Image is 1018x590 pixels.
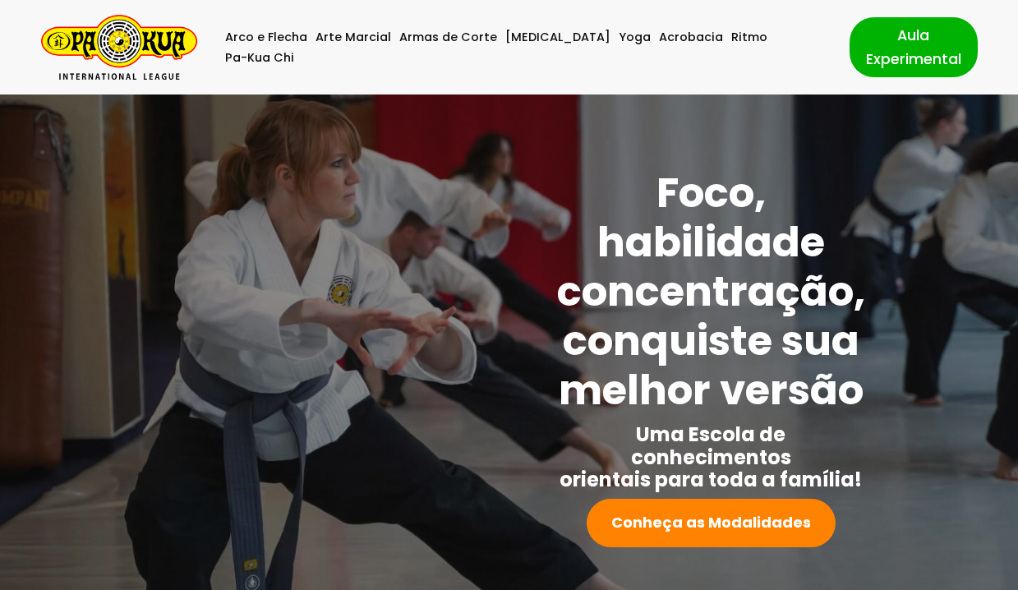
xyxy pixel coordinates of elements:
a: Aula Experimental [850,17,978,76]
a: Pa-Kua Brasil Uma Escola de conhecimentos orientais para toda a família. Foco, habilidade concent... [41,15,197,80]
div: Menu primário [222,27,825,68]
a: Arte Marcial [316,27,391,48]
strong: Conheça as Modalidades [611,512,811,532]
a: Yoga [619,27,651,48]
a: [MEDICAL_DATA] [505,27,610,48]
a: Arco e Flecha [225,27,307,48]
a: Armas de Corte [399,27,497,48]
a: Acrobacia [659,27,723,48]
a: Conheça as Modalidades [587,499,836,547]
strong: Foco, habilidade concentração, conquiste sua melhor versão [557,164,865,419]
strong: Uma Escola de conhecimentos orientais para toda a família! [560,421,862,492]
a: Ritmo [731,27,767,48]
a: Pa-Kua Chi [225,48,294,68]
